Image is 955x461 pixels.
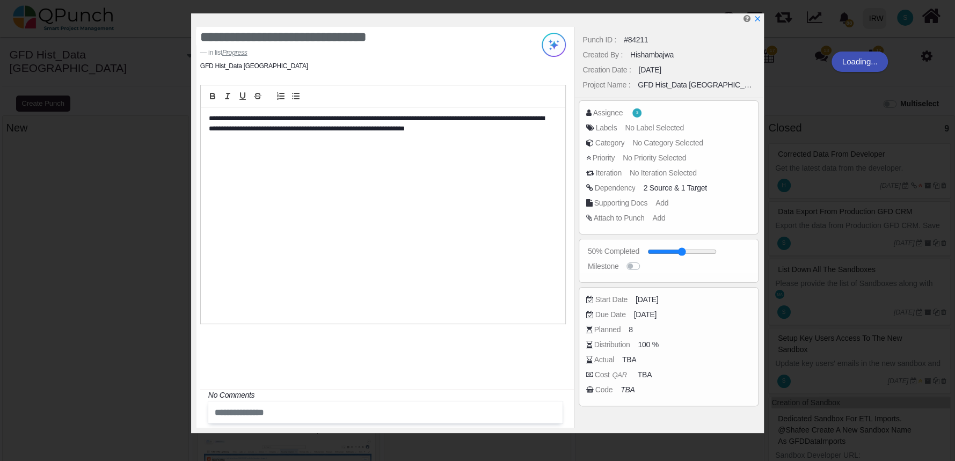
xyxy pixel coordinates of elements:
[754,15,761,23] svg: x
[754,14,761,23] a: x
[832,52,888,72] div: Loading...
[200,61,308,71] li: GFD Hist_Data [GEOGRAPHIC_DATA]
[208,391,254,399] i: No Comments
[743,14,750,23] i: Help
